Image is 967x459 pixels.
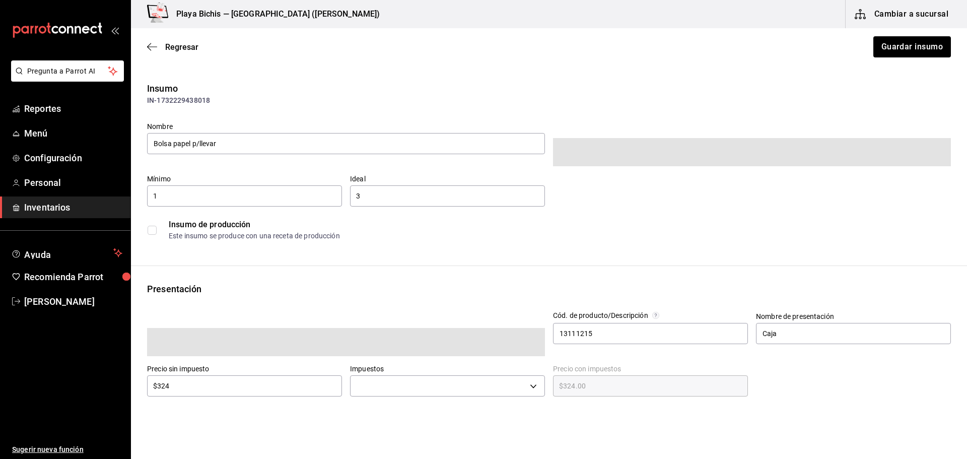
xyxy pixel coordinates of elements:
div: Presentación [147,282,951,296]
label: Nombre [147,123,545,130]
span: Configuración [24,151,122,165]
span: Sugerir nueva función [12,444,122,455]
button: open_drawer_menu [111,26,119,34]
label: Impuestos [350,365,545,372]
span: [PERSON_NAME] [24,295,122,308]
span: Menú [24,126,122,140]
label: Nombre de presentación [756,313,951,320]
span: Recomienda Parrot [24,270,122,284]
span: Ayuda [24,247,109,259]
input: $0.00 [147,380,342,392]
input: $0.00 [553,380,748,392]
h3: Playa Bichis — [GEOGRAPHIC_DATA] ([PERSON_NAME]) [168,8,380,20]
div: Insumo de producción [169,219,950,231]
label: Precio con impuestos [553,365,748,372]
input: Ingresa el nombre de tu insumo [147,133,545,154]
span: Regresar [165,42,198,52]
input: Opcional [553,323,748,344]
input: 0 [147,190,342,202]
div: IN-1732229438018 [147,95,951,106]
button: Guardar insumo [873,36,951,57]
input: 0 [350,190,545,202]
div: Insumo [147,82,951,95]
label: Ideal [350,175,545,182]
div: Este insumo se produce con una receta de producción [169,231,950,241]
span: Reportes [24,102,122,115]
main: ; [131,28,967,402]
button: Pregunta a Parrot AI [11,60,124,82]
div: Cód. de producto/Descripción [553,312,648,319]
span: Inventarios [24,201,122,214]
input: Opcional [756,323,951,344]
span: Pregunta a Parrot AI [27,66,108,77]
a: Pregunta a Parrot AI [7,73,124,84]
label: Precio sin impuesto [147,365,342,372]
button: Regresar [147,42,198,52]
span: Personal [24,176,122,189]
label: Mínimo [147,175,342,182]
